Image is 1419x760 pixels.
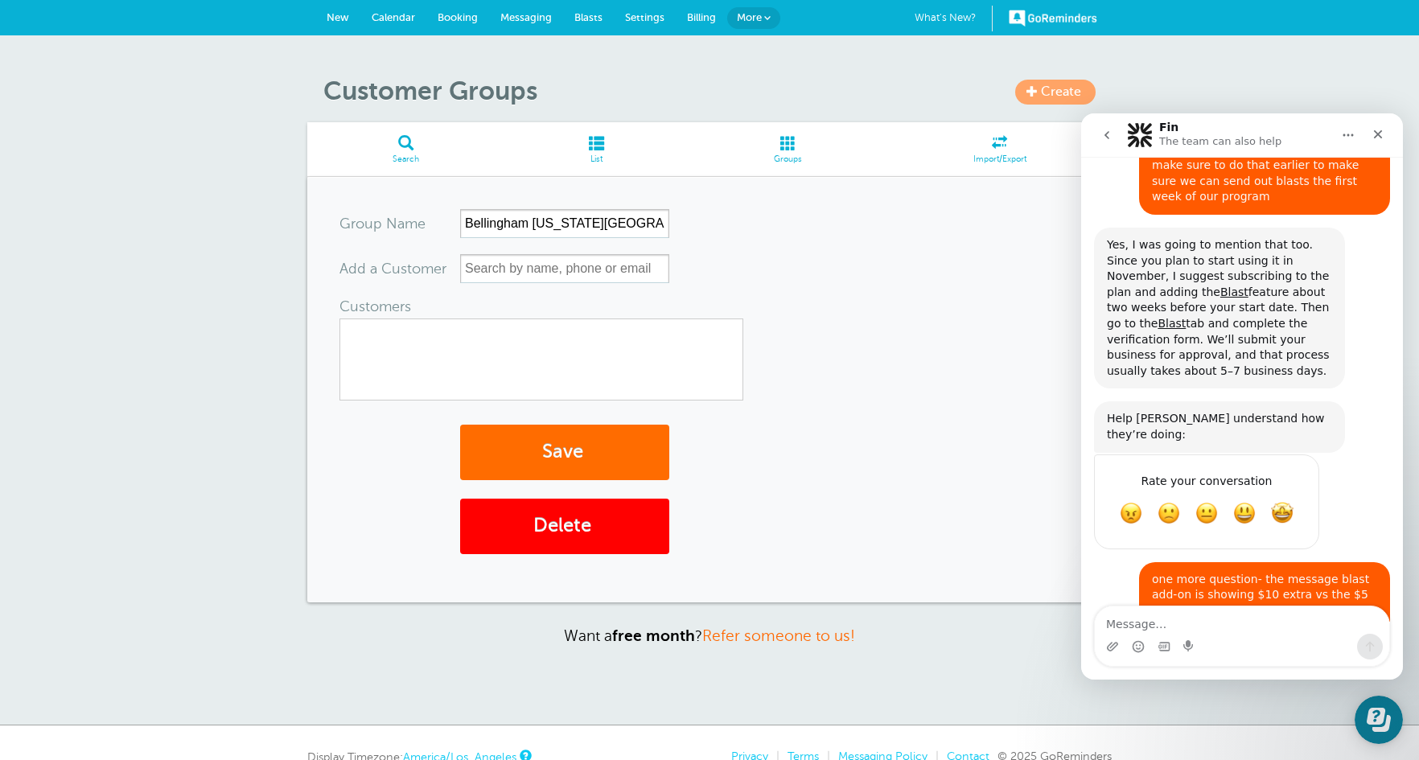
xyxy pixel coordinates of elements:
label: Group Name [339,216,426,231]
a: Groups [689,122,888,176]
a: What's New? [915,6,993,31]
span: Billing [687,11,716,23]
span: Create [1041,84,1081,99]
span: Import/Export [895,154,1104,164]
button: Save [460,425,669,480]
span: List [513,154,681,164]
a: Import/Export [887,122,1112,176]
label: Customers [339,299,743,314]
a: Create [1015,80,1096,105]
span: New [327,11,349,23]
span: Settings [625,11,664,23]
iframe: Resource center [1355,696,1403,744]
label: Add a Customer [339,261,446,276]
a: More [727,7,780,29]
span: Search [315,154,497,164]
button: Delete [460,499,669,554]
span: Messaging [500,11,552,23]
span: Blasts [574,11,603,23]
strong: free month [612,627,695,644]
input: Search by name, phone or email [460,254,669,283]
h1: Customer Groups [323,76,1112,106]
span: Groups [697,154,880,164]
p: Want a ? [307,626,1112,645]
iframe: Intercom live chat [1081,113,1403,680]
a: Search [307,122,505,176]
a: Refer someone to us! [702,627,855,644]
span: Booking [438,11,478,23]
span: Calendar [372,11,415,23]
span: More [737,11,762,23]
a: List [505,122,689,176]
